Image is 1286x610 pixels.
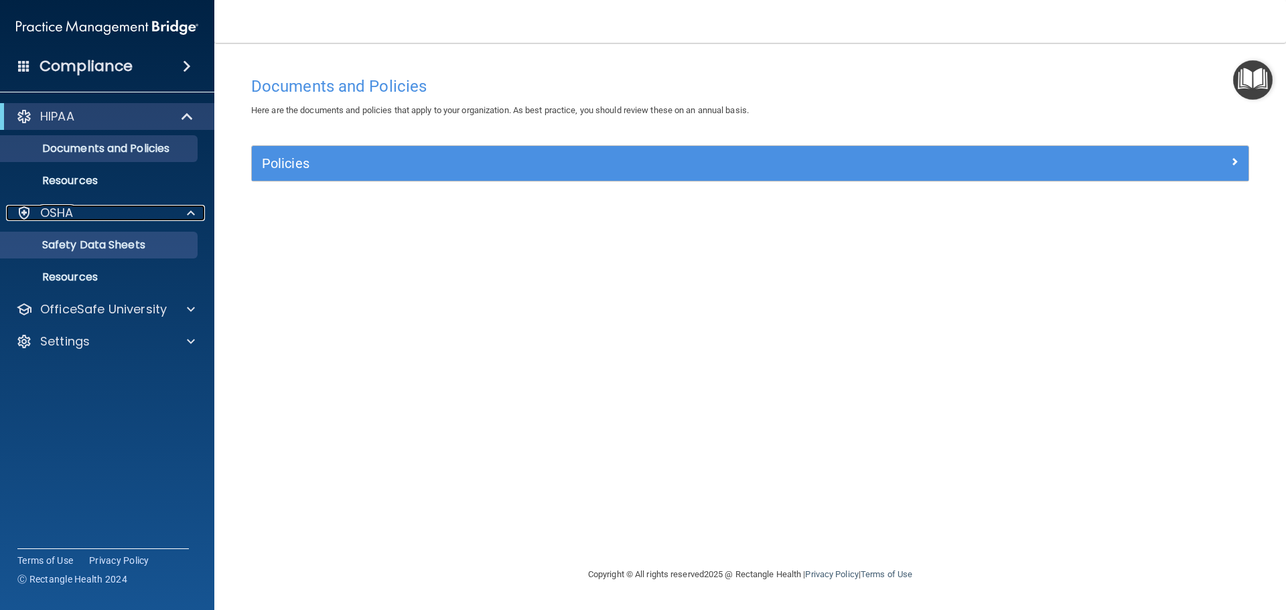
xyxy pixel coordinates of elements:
[17,573,127,586] span: Ⓒ Rectangle Health 2024
[16,108,194,125] a: HIPAA
[40,205,74,221] p: OSHA
[16,301,195,317] a: OfficeSafe University
[506,553,995,596] div: Copyright © All rights reserved 2025 @ Rectangle Health | |
[262,156,989,171] h5: Policies
[262,153,1238,174] a: Policies
[805,569,858,579] a: Privacy Policy
[9,142,192,155] p: Documents and Policies
[40,57,133,76] h4: Compliance
[251,78,1249,95] h4: Documents and Policies
[1233,60,1273,100] button: Open Resource Center
[16,205,195,221] a: OSHA
[9,238,192,252] p: Safety Data Sheets
[89,554,149,567] a: Privacy Policy
[40,108,74,125] p: HIPAA
[16,14,198,41] img: PMB logo
[861,569,912,579] a: Terms of Use
[9,271,192,284] p: Resources
[16,333,195,350] a: Settings
[40,301,167,317] p: OfficeSafe University
[1054,515,1270,568] iframe: Drift Widget Chat Controller
[40,333,90,350] p: Settings
[17,554,73,567] a: Terms of Use
[251,105,749,115] span: Here are the documents and policies that apply to your organization. As best practice, you should...
[9,174,192,187] p: Resources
